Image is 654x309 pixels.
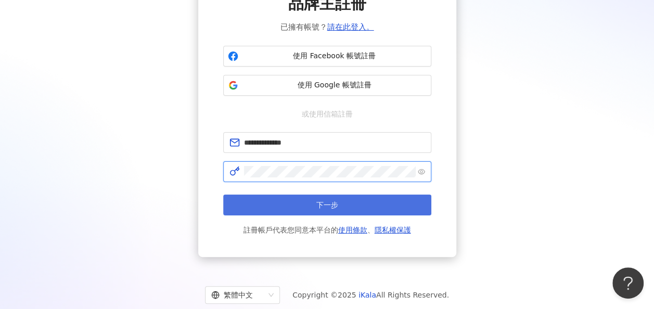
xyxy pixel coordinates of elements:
[418,168,425,175] span: eye
[327,22,374,32] a: 請在此登入。
[242,51,427,61] span: 使用 Facebook 帳號註冊
[292,289,449,301] span: Copyright © 2025 All Rights Reserved.
[338,226,367,234] a: 使用條款
[294,108,360,120] span: 或使用信箱註冊
[211,287,264,303] div: 繁體中文
[375,226,411,234] a: 隱私權保護
[280,21,374,33] span: 已擁有帳號？
[358,291,376,299] a: iKala
[242,80,427,91] span: 使用 Google 帳號註冊
[612,267,644,299] iframe: Help Scout Beacon - Open
[243,224,411,236] span: 註冊帳戶代表您同意本平台的 、
[223,195,431,215] button: 下一步
[223,46,431,67] button: 使用 Facebook 帳號註冊
[316,201,338,209] span: 下一步
[223,75,431,96] button: 使用 Google 帳號註冊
